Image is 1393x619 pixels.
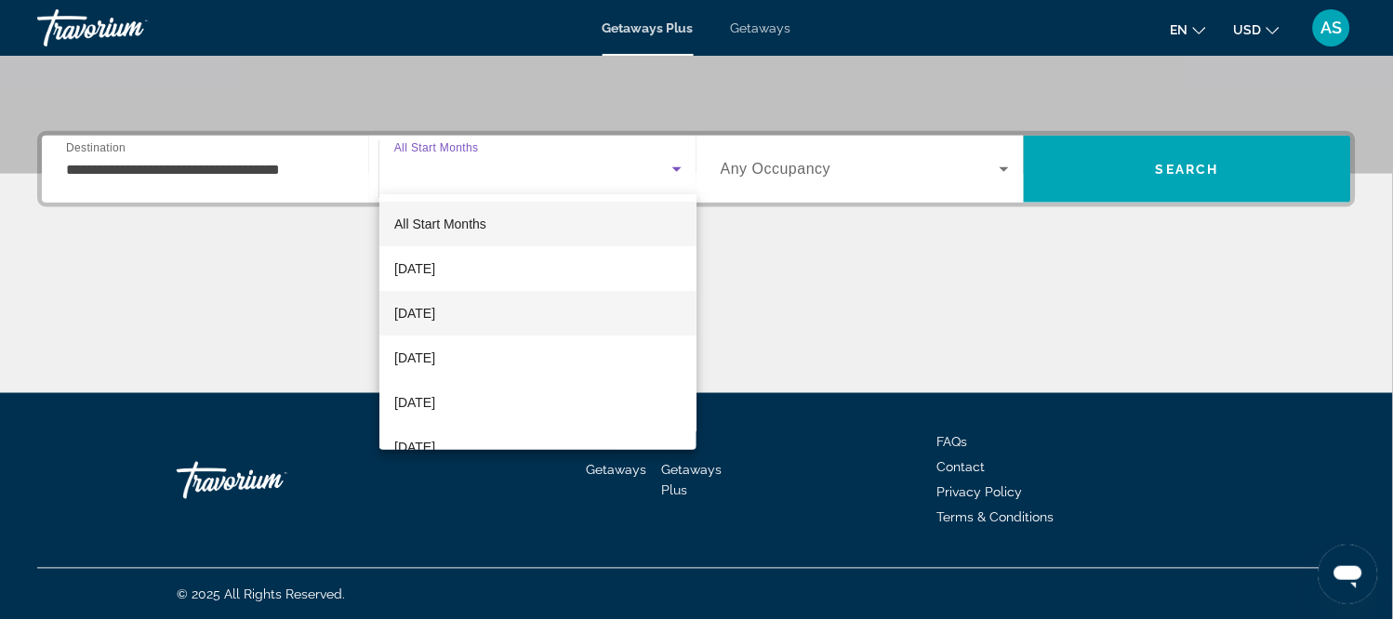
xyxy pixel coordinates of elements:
span: [DATE] [394,257,435,280]
span: [DATE] [394,347,435,369]
span: [DATE] [394,436,435,458]
span: All Start Months [394,217,486,231]
span: [DATE] [394,391,435,414]
iframe: Button to launch messaging window [1319,545,1378,604]
span: [DATE] [394,302,435,324]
